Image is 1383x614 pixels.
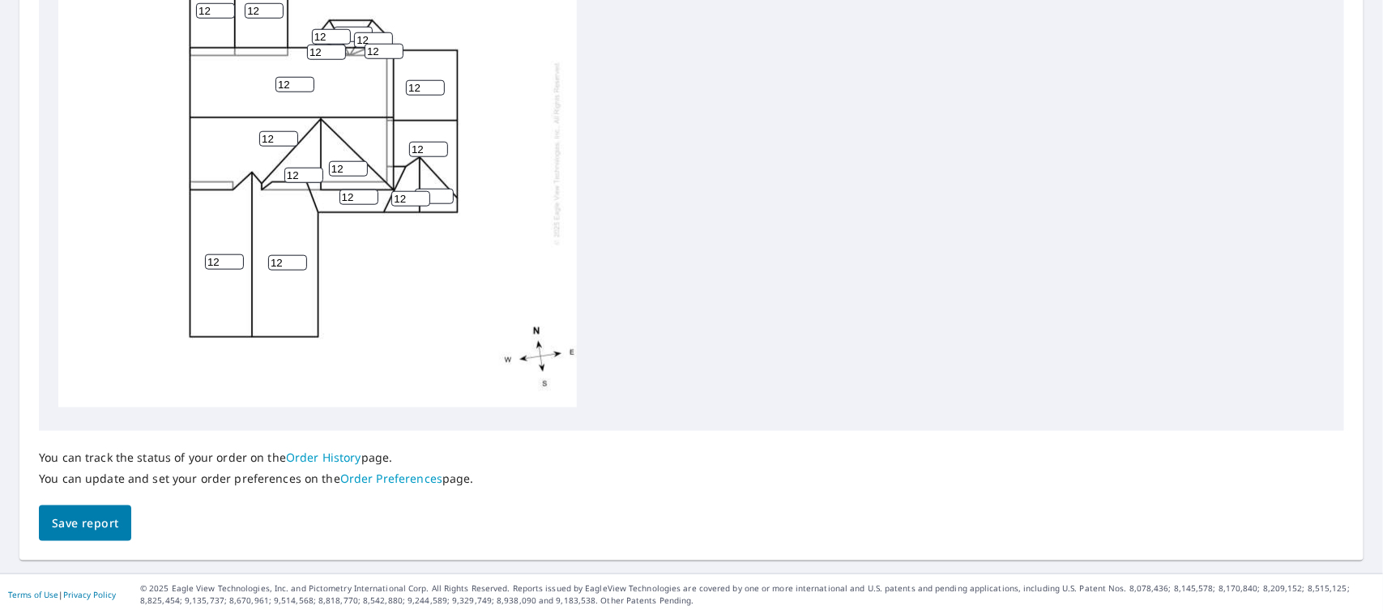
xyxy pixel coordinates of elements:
[286,450,361,465] a: Order History
[140,582,1375,607] p: © 2025 Eagle View Technologies, Inc. and Pictometry International Corp. All Rights Reserved. Repo...
[39,471,474,486] p: You can update and set your order preferences on the page.
[8,590,116,599] p: |
[52,514,118,534] span: Save report
[63,589,116,600] a: Privacy Policy
[340,471,442,486] a: Order Preferences
[8,589,58,600] a: Terms of Use
[39,450,474,465] p: You can track the status of your order on the page.
[39,505,131,542] button: Save report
